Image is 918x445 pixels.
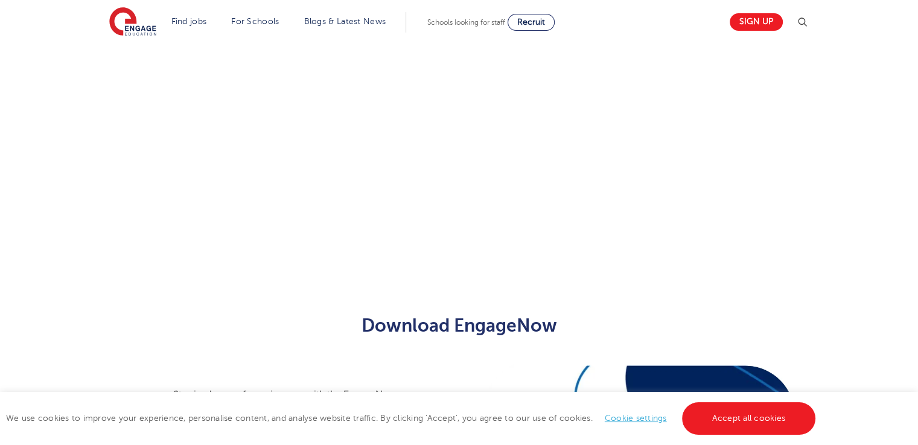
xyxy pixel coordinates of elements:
[6,414,818,423] span: We use cookies to improve your experience, personalise content, and analyse website traffic. By c...
[231,17,279,26] a: For Schools
[682,402,816,435] a: Accept all cookies
[304,17,386,26] a: Blogs & Latest News
[173,390,415,400] strong: Stay in charge of your journey with the EngageNow app
[109,7,156,37] img: Engage Education
[427,18,505,27] span: Schools looking for staff
[730,13,783,31] a: Sign up
[605,414,667,423] a: Cookie settings
[163,315,755,336] h2: Download EngageNow
[517,17,545,27] span: Recruit
[508,14,555,31] a: Recruit
[171,17,207,26] a: Find jobs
